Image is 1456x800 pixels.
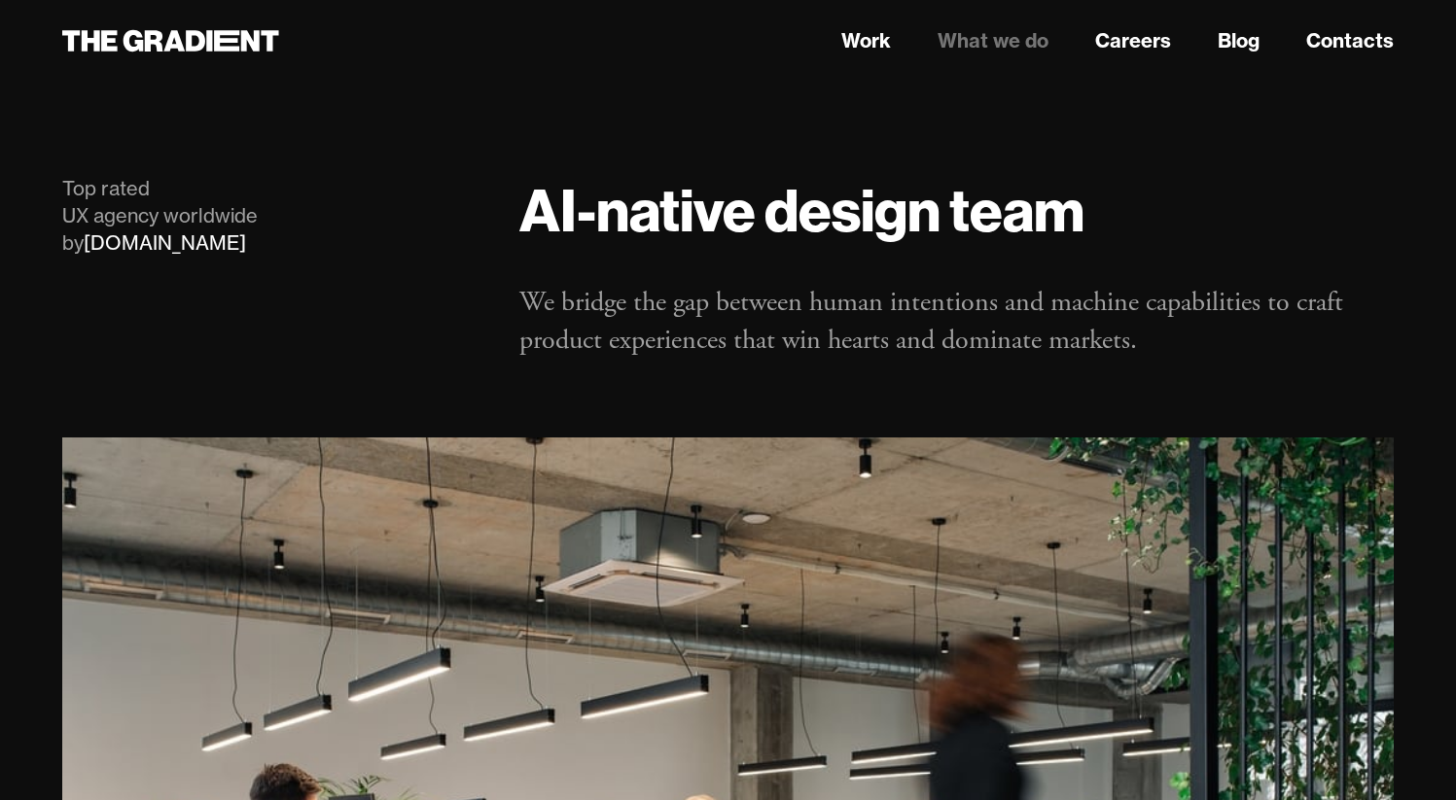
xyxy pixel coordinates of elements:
a: Work [841,26,891,55]
a: Contacts [1306,26,1394,55]
a: What we do [938,26,1048,55]
a: Blog [1218,26,1260,55]
p: We bridge the gap between human intentions and machine capabilities to craft product experiences ... [519,284,1394,360]
div: Top rated UX agency worldwide by [62,175,480,257]
a: [DOMAIN_NAME] [84,230,246,255]
a: Careers [1095,26,1171,55]
h1: AI-native design team [519,175,1394,245]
